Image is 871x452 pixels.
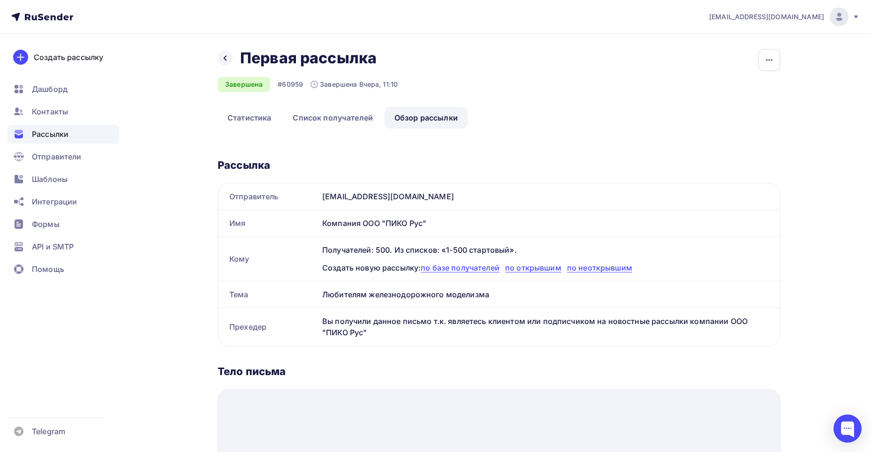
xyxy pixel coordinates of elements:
div: Компания ООО "ПИКО Рус" [318,210,780,236]
div: Вы получили данное письмо т.к. являетесь клиентом или подписчиком на новостные рассылки компании ... [318,308,780,346]
h2: Первая рассылка [240,49,377,68]
a: Дашборд [8,80,119,98]
span: Отправители [32,151,82,162]
a: Формы [8,215,119,234]
div: Завершена Вчера, 11:10 [311,80,398,89]
div: Получателей: 500. Из списков: «1-500 стартовый». [322,244,769,256]
a: Отправители [8,147,119,166]
a: Список получателей [283,107,383,128]
div: Отправитель [218,183,318,210]
span: Помощь [32,264,64,275]
div: Прехедер [218,308,318,346]
div: Любителям железнодорожного моделизма [318,281,780,308]
div: [EMAIL_ADDRESS][DOMAIN_NAME] [318,183,780,210]
a: Шаблоны [8,170,119,188]
span: Формы [32,218,60,230]
div: Тело письма [218,365,780,378]
span: Telegram [32,426,65,437]
span: Рассылки [32,128,68,140]
span: Интеграции [32,196,77,207]
div: #60959 [278,80,303,89]
span: Шаблоны [32,173,68,185]
a: Рассылки [8,125,119,143]
span: API и SMTP [32,241,74,252]
a: Статистика [218,107,281,128]
a: Контакты [8,102,119,121]
a: [EMAIL_ADDRESS][DOMAIN_NAME] [709,8,860,26]
div: Имя [218,210,318,236]
div: Создать новую рассылку: [322,262,769,273]
div: Создать рассылку [34,52,103,63]
span: [EMAIL_ADDRESS][DOMAIN_NAME] [709,12,824,22]
div: Рассылка [218,158,780,172]
span: по неоткрывшим [567,263,632,272]
span: Дашборд [32,83,68,95]
span: по открывшим [505,263,561,272]
a: Обзор рассылки [385,107,468,128]
div: Кому [218,237,318,281]
div: Тема [218,281,318,308]
span: по базе получателей [421,263,500,272]
div: Завершена [218,77,270,92]
span: Контакты [32,106,68,117]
